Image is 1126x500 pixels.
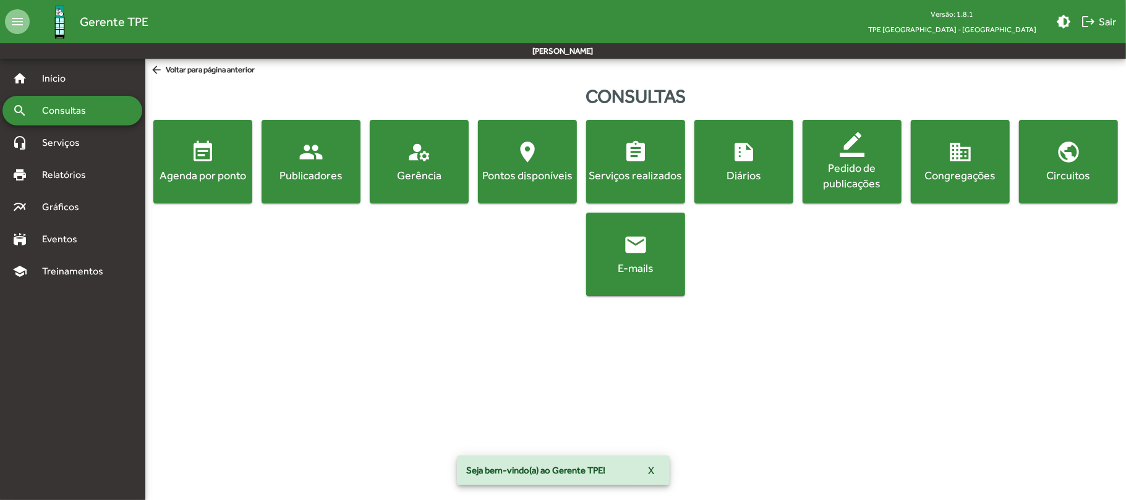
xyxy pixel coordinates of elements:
[515,140,540,164] mat-icon: location_on
[35,103,102,118] span: Consultas
[12,264,27,279] mat-icon: school
[35,264,118,279] span: Treinamentos
[805,160,899,191] div: Pedido de publicações
[150,64,166,77] mat-icon: arrow_back
[623,232,648,257] mat-icon: email
[35,71,83,86] span: Início
[35,167,102,182] span: Relatórios
[407,140,432,164] mat-icon: manage_accounts
[589,260,683,276] div: E-mails
[1076,11,1121,33] button: Sair
[948,140,973,164] mat-icon: domain
[35,135,96,150] span: Serviços
[190,140,215,164] mat-icon: event_note
[586,213,685,296] button: E-mails
[1022,167,1115,183] div: Circuitos
[80,12,148,32] span: Gerente TPE
[840,132,864,157] mat-icon: border_color
[913,167,1007,183] div: Congregações
[467,464,606,477] span: Seja bem-vindo(a) ao Gerente TPE!
[12,167,27,182] mat-icon: print
[262,120,360,203] button: Publicadores
[35,200,96,214] span: Gráficos
[35,232,94,247] span: Eventos
[1056,140,1081,164] mat-icon: public
[639,459,665,481] button: X
[372,167,466,183] div: Gerência
[803,120,902,203] button: Pedido de publicações
[264,167,358,183] div: Publicadores
[623,140,648,164] mat-icon: assignment
[911,120,1010,203] button: Congregações
[153,120,252,203] button: Agenda por ponto
[156,167,250,183] div: Agenda por ponto
[649,459,655,481] span: X
[12,71,27,86] mat-icon: home
[145,82,1126,110] div: Consultas
[731,140,756,164] mat-icon: summarize
[299,140,323,164] mat-icon: people
[697,167,791,183] div: Diários
[12,103,27,118] mat-icon: search
[589,167,683,183] div: Serviços realizados
[150,64,255,77] span: Voltar para página anterior
[12,135,27,150] mat-icon: headset_mic
[5,9,30,34] mat-icon: menu
[858,6,1046,22] div: Versão: 1.8.1
[586,120,685,203] button: Serviços realizados
[1081,14,1096,29] mat-icon: logout
[858,22,1046,37] span: TPE [GEOGRAPHIC_DATA] - [GEOGRAPHIC_DATA]
[40,2,80,42] img: Logo
[30,2,148,42] a: Gerente TPE
[1056,14,1071,29] mat-icon: brightness_medium
[12,232,27,247] mat-icon: stadium
[478,120,577,203] button: Pontos disponíveis
[1019,120,1118,203] button: Circuitos
[370,120,469,203] button: Gerência
[694,120,793,203] button: Diários
[1081,11,1116,33] span: Sair
[12,200,27,214] mat-icon: multiline_chart
[480,167,574,183] div: Pontos disponíveis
